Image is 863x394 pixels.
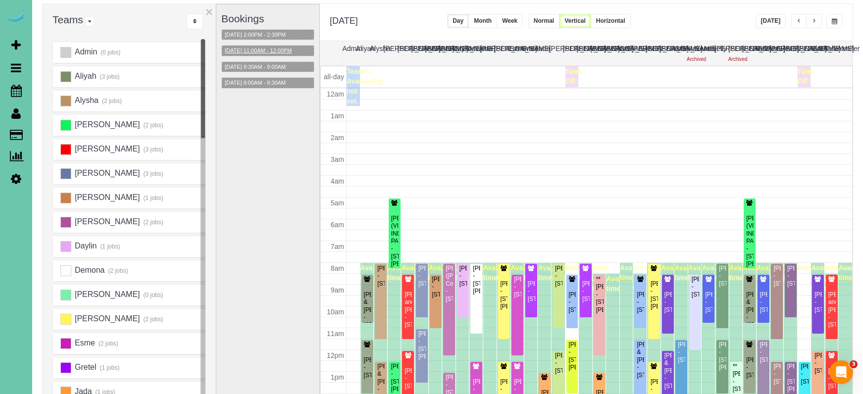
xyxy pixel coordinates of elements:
div: [PERSON_NAME] - [STREET_ADDRESS] [582,280,590,303]
span: Esme [73,339,95,347]
span: 6am [331,221,344,229]
div: [PERSON_NAME] - [STREET_ADDRESS] [664,291,672,314]
span: Alysha [73,96,99,104]
span: Available time [388,264,418,282]
small: (0 jobs) [142,292,163,298]
small: (2 jobs) [97,340,118,347]
div: [PERSON_NAME] - [STREET_ADDRESS] [555,265,562,288]
div: [PERSON_NAME] and [PERSON_NAME] - [STREET_ADDRESS] [404,291,412,329]
span: Available time [401,264,431,282]
div: [PERSON_NAME] - [STREET_ADDRESS] [377,265,385,288]
span: [PERSON_NAME] [73,193,140,201]
small: (2 jobs) [107,267,128,274]
th: Jada [535,41,549,65]
th: Marbelly [701,41,714,65]
span: Available time [538,264,568,282]
span: Available time [674,264,705,282]
span: Available time [757,264,787,282]
span: Available time [715,264,746,282]
th: Demona [466,41,480,65]
th: [PERSON_NAME] [563,41,577,65]
div: [PERSON_NAME] - [STREET_ADDRESS][PERSON_NAME] [650,280,658,311]
div: Archived [728,56,742,63]
div: [PERSON_NAME] - [STREET_ADDRESS] [705,291,712,314]
span: 2am [331,134,344,142]
span: Available time [579,264,609,282]
span: 9am [331,286,344,294]
small: (3 jobs) [142,146,163,153]
div: [PERSON_NAME] - [STREET_ADDRESS] [773,363,781,386]
div: [PERSON_NAME] - [STREET_ADDRESS] [555,352,562,375]
th: [PERSON_NAME] [714,41,728,65]
small: (2 jobs) [142,122,163,129]
div: [PERSON_NAME] - [STREET_ADDRESS] [828,367,836,390]
span: Available time [374,264,404,282]
th: [PERSON_NAME] [494,41,508,65]
span: 12pm [327,351,344,359]
div: [PERSON_NAME] (VIKING INDUSTRIAL PAINTING) - [STREET_ADDRESS][PERSON_NAME] [746,215,754,268]
span: 4am [331,177,344,185]
span: 8am [331,264,344,272]
iframe: Intercom live chat [829,360,853,384]
span: Available time [825,275,855,293]
span: Available time [702,264,732,282]
span: Gretel [73,363,96,371]
th: Esme [508,41,521,65]
th: [PERSON_NAME] [549,41,563,65]
small: (1 jobs) [99,243,120,250]
span: [PERSON_NAME] [73,145,140,153]
th: [PERSON_NAME] [659,41,673,65]
th: [PERSON_NAME] [604,41,618,65]
div: [PERSON_NAME] - [STREET_ADDRESS] [677,341,685,364]
small: (3 jobs) [142,170,163,177]
div: [PERSON_NAME] - [STREET_ADDRESS] [814,352,822,375]
div: [PERSON_NAME] - [STREET_ADDRESS] [746,356,754,379]
th: [PERSON_NAME] [411,41,425,65]
button: Vertical [559,14,591,28]
span: Teams [52,14,83,25]
div: ... [187,14,203,29]
div: [PERSON_NAME] - [STREET_ADDRESS][PERSON_NAME] [418,330,426,361]
img: Automaid Logo [6,10,26,24]
span: [PERSON_NAME] [73,217,140,226]
div: [PERSON_NAME] - [STREET_ADDRESS] [568,291,576,314]
div: [PERSON_NAME] (VIKING INDUSTRIAL PAINTING) - [STREET_ADDRESS][PERSON_NAME] [391,215,399,268]
th: Talia [825,41,839,65]
small: (3 jobs) [99,73,120,80]
th: [PERSON_NAME] [576,41,590,65]
div: [PERSON_NAME] - [STREET_ADDRESS] [691,276,699,298]
div: [PERSON_NAME] - [STREET_ADDRESS] [432,276,440,298]
small: (2 jobs) [101,98,122,104]
i: Sort Teams [193,18,197,24]
th: Admin [342,41,356,65]
button: [DATE] 8:00AM - 8:30AM [222,78,289,88]
span: 5am [331,199,344,207]
div: [PERSON_NAME] - [STREET_ADDRESS][PERSON_NAME] [718,341,726,372]
button: [DATE] 2:00PM - 2:30PM [222,30,289,40]
th: [PERSON_NAME] [783,41,797,65]
span: Available time [647,264,677,282]
div: [PERSON_NAME] - [STREET_ADDRESS] [773,265,781,288]
button: × [205,5,213,18]
span: Available time [442,264,472,282]
div: [PERSON_NAME] - [STREET_ADDRESS] [513,276,521,298]
span: Available time [510,264,541,282]
th: [PERSON_NAME] [425,41,439,65]
span: Available time [784,264,814,282]
th: [PERSON_NAME] [632,41,646,65]
th: [PERSON_NAME] [742,41,756,65]
span: Admin [73,48,97,56]
span: [PERSON_NAME] [73,120,140,129]
small: (0 jobs) [100,49,121,56]
small: (2 jobs) [142,219,163,226]
div: [PERSON_NAME] - [STREET_ADDRESS][PERSON_NAME] [391,363,399,394]
div: **[PERSON_NAME] - [STREET_ADDRESS] [732,363,740,394]
div: [PERSON_NAME] - [STREET_ADDRESS] [636,291,644,314]
th: Siara [811,41,825,65]
div: [PERSON_NAME] - [STREET_ADDRESS] [787,265,795,288]
th: [PERSON_NAME] [797,41,811,65]
th: [PERSON_NAME] [728,41,742,65]
th: [PERSON_NAME] [646,41,660,65]
span: Available time [456,264,486,282]
span: Available time [743,264,773,282]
